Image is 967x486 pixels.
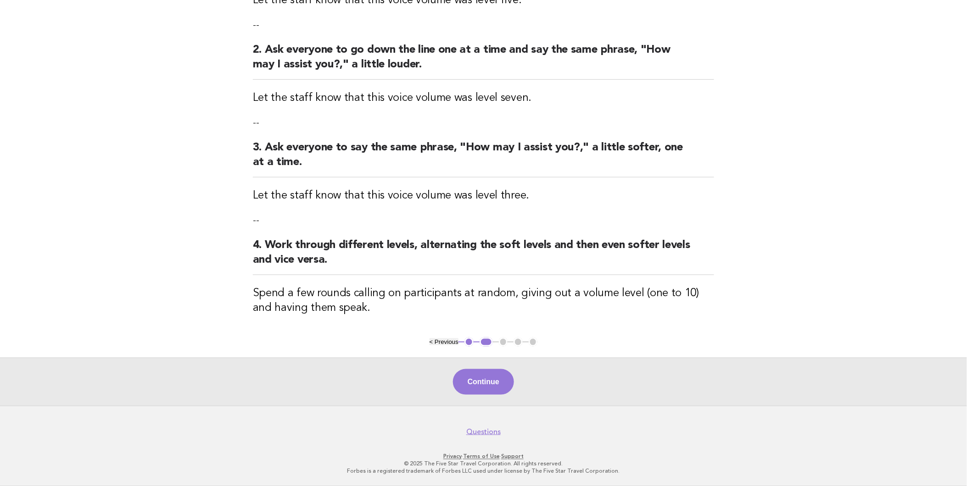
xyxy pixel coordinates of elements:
[501,453,524,460] a: Support
[253,286,715,315] h3: Spend a few rounds calling on participants at random, giving out a volume level (one to 10) and h...
[466,427,501,436] a: Questions
[463,453,500,460] a: Terms of Use
[443,453,462,460] a: Privacy
[253,43,715,80] h2: 2. Ask everyone to go down the line one at a time and say the same phrase, "How may I assist you?...
[253,19,715,32] p: --
[203,460,765,468] p: © 2025 The Five Star Travel Corporation. All rights reserved.
[253,188,715,203] h3: Let the staff know that this voice volume was level three.
[480,337,493,347] button: 2
[464,337,474,347] button: 1
[453,369,514,395] button: Continue
[253,238,715,275] h2: 4. Work through different levels, alternating the soft levels and then even softer levels and vic...
[203,453,765,460] p: · ·
[430,338,458,345] button: < Previous
[253,214,715,227] p: --
[203,468,765,475] p: Forbes is a registered trademark of Forbes LLC used under license by The Five Star Travel Corpora...
[253,140,715,177] h2: 3. Ask everyone to say the same phrase, "How may I assist you?," a little softer, one at a time.
[253,91,715,105] h3: Let the staff know that this voice volume was level seven.
[253,116,715,129] p: --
